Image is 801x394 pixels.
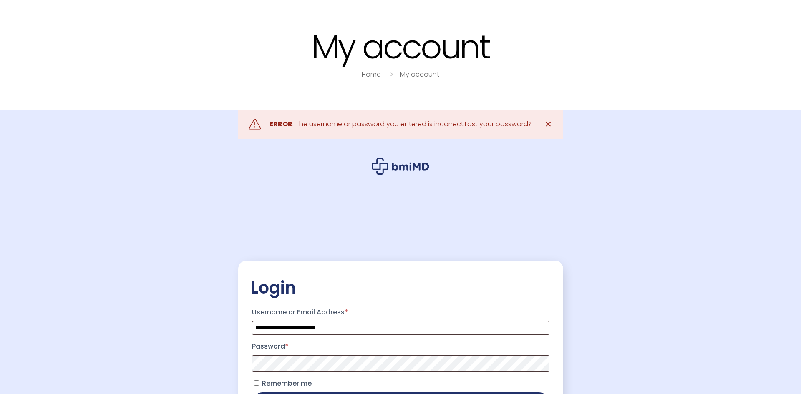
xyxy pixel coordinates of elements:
label: Password [252,340,549,353]
strong: ERROR [270,119,292,129]
label: Username or Email Address [252,306,549,319]
input: Remember me [254,380,259,386]
span: Remember me [262,379,312,388]
h2: Login [251,277,551,298]
a: Lost your password [465,119,528,129]
div: : The username or password you entered is incorrect. ? [270,118,532,130]
i: breadcrumbs separator [387,70,396,79]
a: ✕ [540,116,557,133]
a: Home [362,70,381,79]
a: My account [400,70,439,79]
h1: My account [138,29,663,65]
span: ✕ [545,118,552,130]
